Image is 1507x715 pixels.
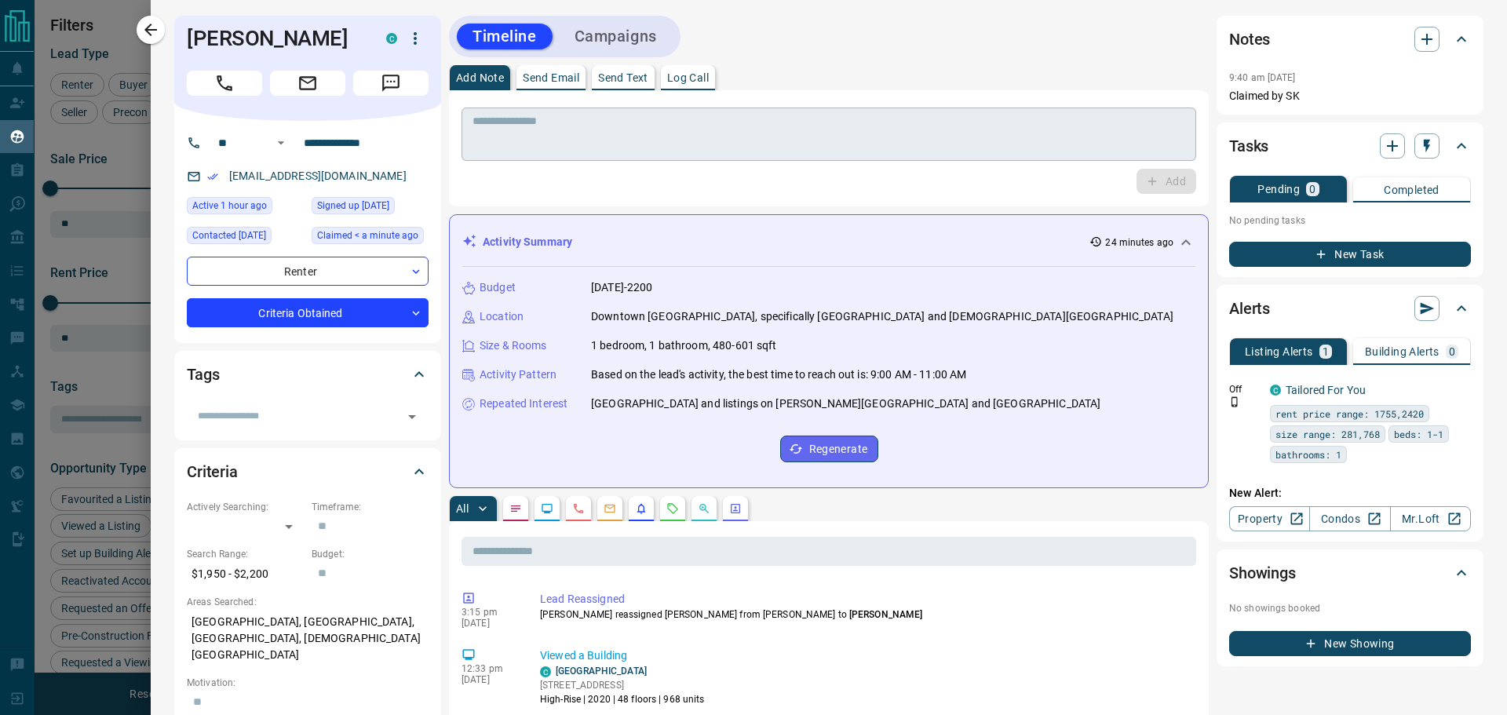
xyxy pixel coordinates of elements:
[187,676,429,690] p: Motivation:
[1449,346,1455,357] p: 0
[457,24,553,49] button: Timeline
[1229,485,1471,502] p: New Alert:
[509,502,522,515] svg: Notes
[635,502,648,515] svg: Listing Alerts
[540,678,705,692] p: [STREET_ADDRESS]
[604,502,616,515] svg: Emails
[1390,506,1471,531] a: Mr.Loft
[187,362,219,387] h2: Tags
[1270,385,1281,396] div: condos.ca
[462,663,516,674] p: 12:33 pm
[559,24,673,49] button: Campaigns
[1394,426,1443,442] span: beds: 1-1
[187,257,429,286] div: Renter
[229,170,407,182] a: [EMAIL_ADDRESS][DOMAIN_NAME]
[187,453,429,491] div: Criteria
[591,367,966,383] p: Based on the lead's activity, the best time to reach out is: 9:00 AM - 11:00 AM
[1105,235,1173,250] p: 24 minutes ago
[1229,296,1270,321] h2: Alerts
[591,308,1173,325] p: Downtown [GEOGRAPHIC_DATA], specifically [GEOGRAPHIC_DATA] and [DEMOGRAPHIC_DATA][GEOGRAPHIC_DATA]
[480,308,524,325] p: Location
[540,607,1190,622] p: [PERSON_NAME] reassigned [PERSON_NAME] from [PERSON_NAME] to
[312,547,429,561] p: Budget:
[1275,447,1341,462] span: bathrooms: 1
[849,609,922,620] span: [PERSON_NAME]
[1309,506,1390,531] a: Condos
[1309,184,1315,195] p: 0
[317,198,389,213] span: Signed up [DATE]
[401,406,423,428] button: Open
[312,500,429,514] p: Timeframe:
[456,72,504,83] p: Add Note
[1365,346,1439,357] p: Building Alerts
[1229,631,1471,656] button: New Showing
[780,436,878,462] button: Regenerate
[1229,506,1310,531] a: Property
[187,26,363,51] h1: [PERSON_NAME]
[187,356,429,393] div: Tags
[462,228,1195,257] div: Activity Summary24 minutes ago
[540,692,705,706] p: High-Rise | 2020 | 48 floors | 968 units
[1229,554,1471,592] div: Showings
[1229,72,1296,83] p: 9:40 am [DATE]
[591,279,652,296] p: [DATE]-2200
[523,72,579,83] p: Send Email
[540,648,1190,664] p: Viewed a Building
[187,459,238,484] h2: Criteria
[187,595,429,609] p: Areas Searched:
[1275,406,1424,421] span: rent price range: 1755,2420
[480,396,567,412] p: Repeated Interest
[1229,209,1471,232] p: No pending tasks
[667,72,709,83] p: Log Call
[187,561,304,587] p: $1,950 - $2,200
[1384,184,1439,195] p: Completed
[187,609,429,668] p: [GEOGRAPHIC_DATA], [GEOGRAPHIC_DATA], [GEOGRAPHIC_DATA], [DEMOGRAPHIC_DATA][GEOGRAPHIC_DATA]
[1323,346,1329,357] p: 1
[1229,133,1268,159] h2: Tasks
[187,197,304,219] div: Fri Aug 15 2025
[312,227,429,249] div: Fri Aug 15 2025
[456,503,469,514] p: All
[1229,242,1471,267] button: New Task
[1229,20,1471,58] div: Notes
[598,72,648,83] p: Send Text
[1245,346,1313,357] p: Listing Alerts
[187,298,429,327] div: Criteria Obtained
[462,607,516,618] p: 3:15 pm
[272,133,290,152] button: Open
[353,71,429,96] span: Message
[698,502,710,515] svg: Opportunities
[317,228,418,243] span: Claimed < a minute ago
[540,591,1190,607] p: Lead Reassigned
[591,337,777,354] p: 1 bedroom, 1 bathroom, 480-601 sqft
[462,618,516,629] p: [DATE]
[540,666,551,677] div: condos.ca
[1229,560,1296,585] h2: Showings
[1286,384,1366,396] a: Tailored For You
[192,228,266,243] span: Contacted [DATE]
[1257,184,1300,195] p: Pending
[207,171,218,182] svg: Email Verified
[480,367,556,383] p: Activity Pattern
[541,502,553,515] svg: Lead Browsing Activity
[187,71,262,96] span: Call
[187,547,304,561] p: Search Range:
[1229,88,1471,104] p: Claimed by SK
[483,234,572,250] p: Activity Summary
[462,674,516,685] p: [DATE]
[1275,426,1380,442] span: size range: 281,768
[187,500,304,514] p: Actively Searching:
[591,396,1100,412] p: [GEOGRAPHIC_DATA] and listings on [PERSON_NAME][GEOGRAPHIC_DATA] and [GEOGRAPHIC_DATA]
[1229,290,1471,327] div: Alerts
[729,502,742,515] svg: Agent Actions
[572,502,585,515] svg: Calls
[480,279,516,296] p: Budget
[312,197,429,219] div: Wed Aug 06 2025
[192,198,267,213] span: Active 1 hour ago
[270,71,345,96] span: Email
[666,502,679,515] svg: Requests
[187,227,304,249] div: Fri Aug 08 2025
[1229,382,1261,396] p: Off
[1229,27,1270,52] h2: Notes
[386,33,397,44] div: condos.ca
